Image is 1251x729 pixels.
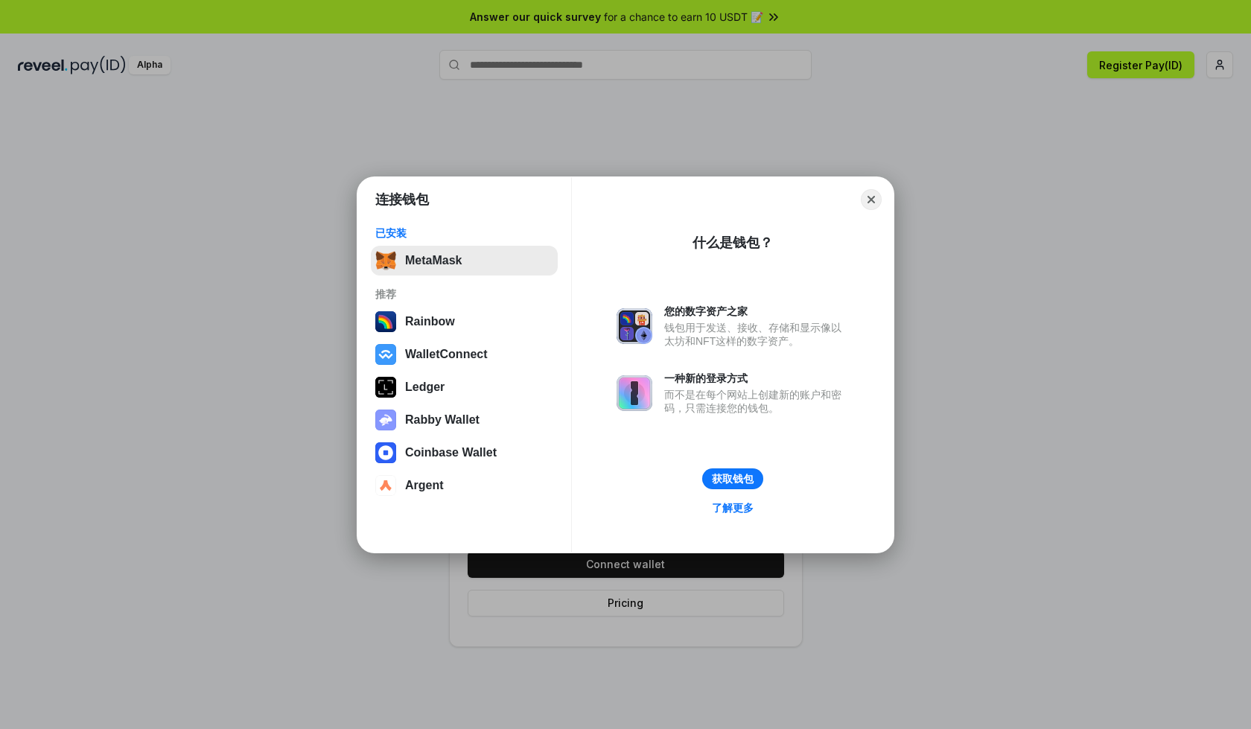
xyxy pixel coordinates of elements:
[405,315,455,328] div: Rainbow
[664,388,849,415] div: 而不是在每个网站上创建新的账户和密码，只需连接您的钱包。
[371,340,558,369] button: WalletConnect
[664,321,849,348] div: 钱包用于发送、接收、存储和显示像以太坊和NFT这样的数字资产。
[712,501,754,515] div: 了解更多
[712,472,754,486] div: 获取钱包
[375,226,553,240] div: 已安装
[405,348,488,361] div: WalletConnect
[702,468,763,489] button: 获取钱包
[375,344,396,365] img: svg+xml,%3Csvg%20width%3D%2228%22%20height%3D%2228%22%20viewBox%3D%220%200%2028%2028%22%20fill%3D...
[664,372,849,385] div: 一种新的登录方式
[405,413,480,427] div: Rabby Wallet
[405,446,497,459] div: Coinbase Wallet
[375,250,396,271] img: svg+xml,%3Csvg%20fill%3D%22none%22%20height%3D%2233%22%20viewBox%3D%220%200%2035%2033%22%20width%...
[375,311,396,332] img: svg+xml,%3Csvg%20width%3D%22120%22%20height%3D%22120%22%20viewBox%3D%220%200%20120%20120%22%20fil...
[617,375,652,411] img: svg+xml,%3Csvg%20xmlns%3D%22http%3A%2F%2Fwww.w3.org%2F2000%2Fsvg%22%20fill%3D%22none%22%20viewBox...
[371,438,558,468] button: Coinbase Wallet
[375,377,396,398] img: svg+xml,%3Csvg%20xmlns%3D%22http%3A%2F%2Fwww.w3.org%2F2000%2Fsvg%22%20width%3D%2228%22%20height%3...
[375,287,553,301] div: 推荐
[617,308,652,344] img: svg+xml,%3Csvg%20xmlns%3D%22http%3A%2F%2Fwww.w3.org%2F2000%2Fsvg%22%20fill%3D%22none%22%20viewBox...
[405,381,445,394] div: Ledger
[371,372,558,402] button: Ledger
[664,305,849,318] div: 您的数字资产之家
[375,191,429,208] h1: 连接钱包
[405,254,462,267] div: MetaMask
[703,498,763,518] a: 了解更多
[371,246,558,276] button: MetaMask
[375,410,396,430] img: svg+xml,%3Csvg%20xmlns%3D%22http%3A%2F%2Fwww.w3.org%2F2000%2Fsvg%22%20fill%3D%22none%22%20viewBox...
[405,479,444,492] div: Argent
[861,189,882,210] button: Close
[375,442,396,463] img: svg+xml,%3Csvg%20width%3D%2228%22%20height%3D%2228%22%20viewBox%3D%220%200%2028%2028%22%20fill%3D...
[375,475,396,496] img: svg+xml,%3Csvg%20width%3D%2228%22%20height%3D%2228%22%20viewBox%3D%220%200%2028%2028%22%20fill%3D...
[693,234,773,252] div: 什么是钱包？
[371,471,558,500] button: Argent
[371,405,558,435] button: Rabby Wallet
[371,307,558,337] button: Rainbow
